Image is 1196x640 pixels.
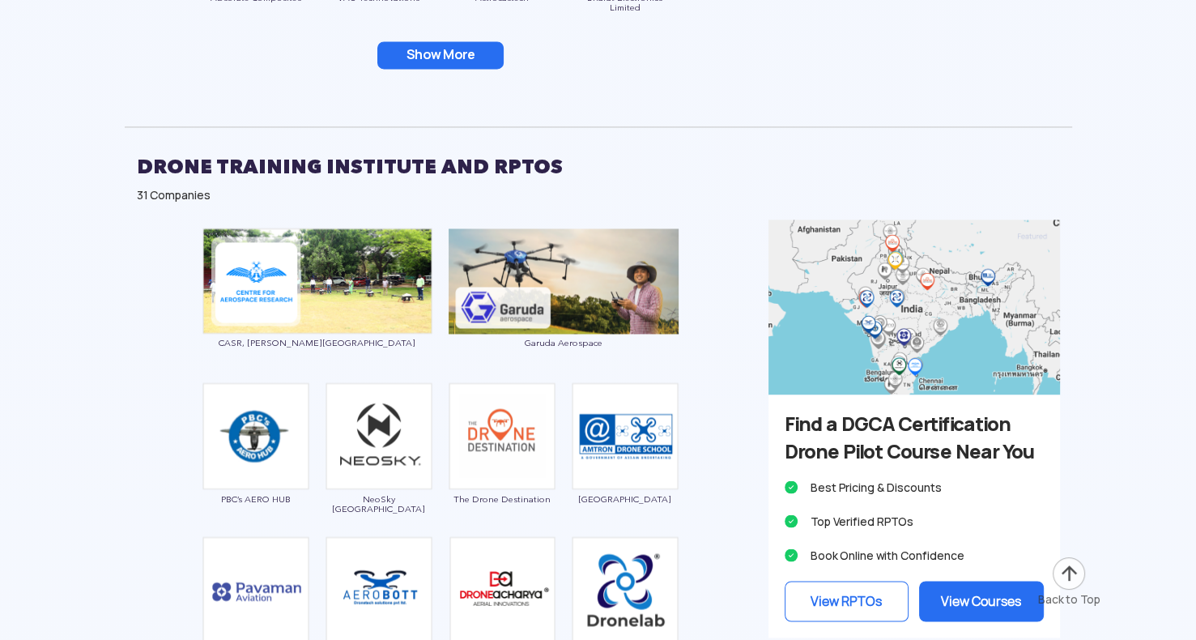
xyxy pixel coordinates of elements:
[785,581,909,621] a: View RPTOs
[572,493,679,503] span: [GEOGRAPHIC_DATA]
[449,228,679,334] img: ic_garudarpto_eco.png
[1051,556,1087,591] img: ic_arrow-up.png
[202,338,432,348] span: CASR, [PERSON_NAME][GEOGRAPHIC_DATA]
[202,382,309,489] img: ic_pbc.png
[326,493,432,513] span: NeoSky [GEOGRAPHIC_DATA]
[326,382,432,489] img: img_neosky.png
[572,428,679,503] a: [GEOGRAPHIC_DATA]
[202,428,309,503] a: PBC’s AERO HUB
[449,493,555,503] span: The Drone Destination
[449,338,679,348] span: Garuda Aerospace
[202,228,432,334] img: ic_annauniversity_block.png
[768,220,1060,395] img: bg_advert_training_sidebar.png
[785,544,1044,566] li: Book Online with Confidence
[572,382,679,489] img: ic_amtron.png
[785,476,1044,498] li: Best Pricing & Discounts
[785,510,1044,532] li: Top Verified RPTOs
[202,493,309,503] span: PBC’s AERO HUB
[449,273,679,348] a: Garuda Aerospace
[1038,591,1100,608] div: Back to Top
[137,147,1060,187] h2: DRONE TRAINING INSTITUTE AND RPTOS
[785,411,1044,466] h3: Find a DGCA Certification Drone Pilot Course Near You
[449,428,555,503] a: The Drone Destination
[202,273,432,348] a: CASR, [PERSON_NAME][GEOGRAPHIC_DATA]
[137,187,1060,203] div: 31 Companies
[919,581,1044,621] a: View Courses
[326,428,432,513] a: NeoSky [GEOGRAPHIC_DATA]
[449,382,555,489] img: ic_dronedestination.png
[377,41,504,69] button: Show More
